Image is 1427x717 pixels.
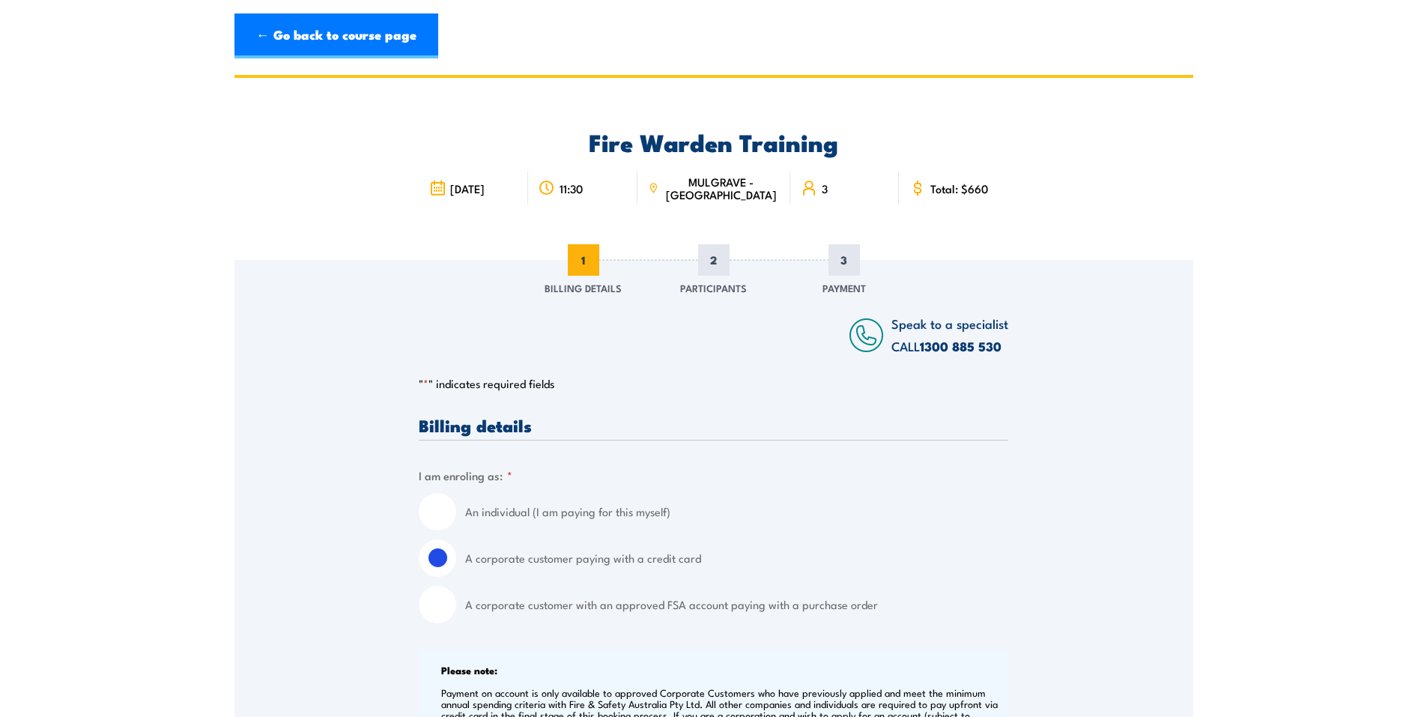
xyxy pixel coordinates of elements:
span: 11:30 [560,182,583,195]
h3: Billing details [419,417,1008,434]
span: MULGRAVE - [GEOGRAPHIC_DATA] [663,175,780,201]
p: " " indicates required fields [419,376,1008,391]
span: 2 [698,244,730,276]
a: ← Go back to course page [234,13,438,58]
h2: Fire Warden Training [419,131,1008,152]
span: 3 [828,244,860,276]
b: Please note: [441,662,497,677]
label: An individual (I am paying for this myself) [465,493,1008,530]
label: A corporate customer with an approved FSA account paying with a purchase order [465,586,1008,623]
span: Payment [822,280,866,295]
label: A corporate customer paying with a credit card [465,539,1008,577]
a: 1300 885 530 [920,336,1002,356]
span: 3 [822,182,828,195]
span: [DATE] [450,182,485,195]
span: Participants [680,280,747,295]
span: 1 [568,244,599,276]
span: Total: $660 [930,182,988,195]
span: Speak to a specialist CALL [891,314,1008,355]
span: Billing Details [545,280,622,295]
legend: I am enroling as: [419,467,512,484]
